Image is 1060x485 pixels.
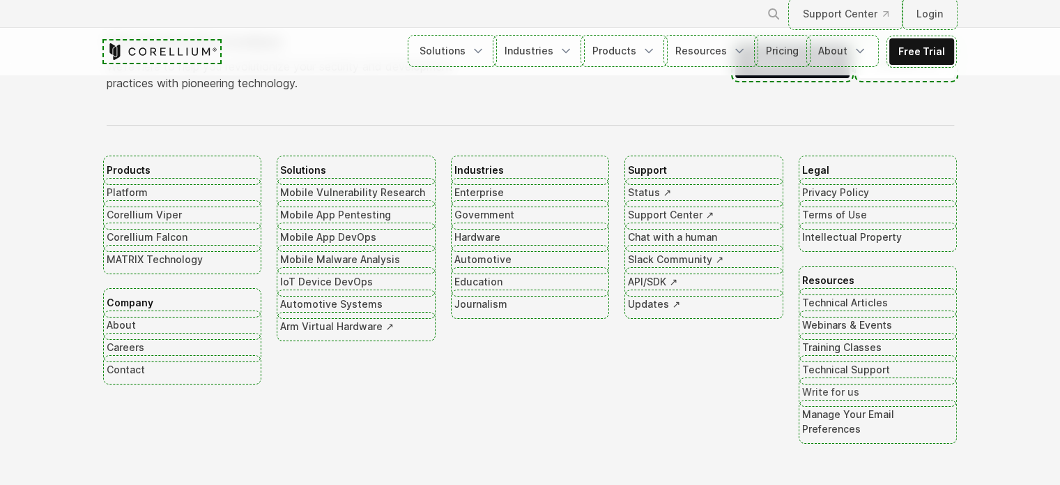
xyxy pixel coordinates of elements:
a: Journalism [454,293,606,315]
a: Chat with a human [628,226,780,248]
a: Support Center [792,1,900,27]
a: About [810,38,875,64]
a: Webinars & Events [802,314,954,336]
a: Corellium Viper [107,204,259,226]
a: Hardware [454,226,606,248]
a: Corellium Falcon [107,226,259,248]
a: Resources [667,38,755,64]
a: Corellium Home [107,43,217,60]
a: Mobile App Pentesting [280,204,432,226]
a: Terms of Use [802,204,954,226]
button: Search [761,1,786,27]
div: Navigation Menu [107,159,954,461]
a: Status ↗ [628,181,780,204]
a: Products [584,38,664,64]
a: Free Trial [890,39,953,64]
a: Write for us [802,381,954,403]
a: Mobile Malware Analysis [280,248,432,271]
a: Training Classes [802,336,954,359]
a: Platform [107,181,259,204]
a: Enterprise [454,181,606,204]
a: Education [454,271,606,293]
div: Navigation Menu [750,1,954,27]
a: Government [454,204,606,226]
a: Arm Virtual Hardware ↗ [280,315,432,338]
a: About [107,314,259,336]
a: Updates ↗ [628,293,780,315]
a: Contact [107,359,259,381]
a: Manage Your Email Preferences [802,403,954,440]
a: Careers [107,336,259,359]
div: Navigation Menu [411,38,954,65]
a: MATRIX Technology [107,248,259,271]
a: Login [905,1,954,27]
a: Intellectual Property [802,226,954,248]
a: Industries [496,38,581,64]
a: Technical Support [802,359,954,381]
a: Automotive [454,248,606,271]
a: Technical Articles [802,292,954,314]
a: Support Center ↗ [628,204,780,226]
a: Solutions [411,38,493,64]
a: IoT Device DevOps [280,271,432,293]
a: API/SDK ↗ [628,271,780,293]
a: Mobile App DevOps [280,226,432,248]
a: Privacy Policy [802,181,954,204]
a: Mobile Vulnerability Research [280,181,432,204]
a: Slack Community ↗ [628,248,780,271]
a: Pricing [758,38,807,64]
a: Automotive Systems [280,293,432,315]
